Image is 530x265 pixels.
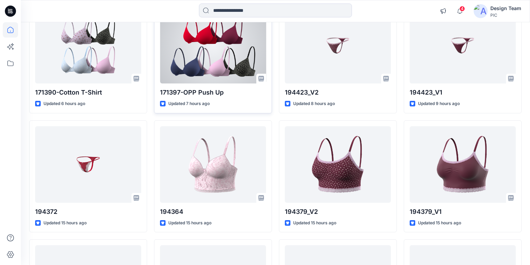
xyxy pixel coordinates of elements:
[35,126,141,203] a: 194372
[160,7,266,83] a: 171397-OPP Push Up
[285,7,391,83] a: 194423_V2
[418,100,460,107] p: Updated 9 hours ago
[293,219,336,227] p: Updated 15 hours ago
[35,7,141,83] a: 171390-Cotton T-Shirt
[168,100,210,107] p: Updated 7 hours ago
[285,88,391,97] p: 194423_V2
[160,88,266,97] p: 171397-OPP Push Up
[410,207,516,217] p: 194379_V1
[410,7,516,83] a: 194423_V1
[490,13,521,18] div: PIC
[459,6,465,11] span: 4
[285,126,391,203] a: 194379_V2
[160,207,266,217] p: 194364
[474,4,488,18] img: avatar
[35,88,141,97] p: 171390-Cotton T-Shirt
[43,100,85,107] p: Updated 6 hours ago
[490,4,521,13] div: Design Team
[168,219,211,227] p: Updated 15 hours ago
[410,88,516,97] p: 194423_V1
[35,207,141,217] p: 194372
[410,126,516,203] a: 194379_V1
[285,207,391,217] p: 194379_V2
[160,126,266,203] a: 194364
[43,219,87,227] p: Updated 15 hours ago
[418,219,461,227] p: Updated 15 hours ago
[293,100,335,107] p: Updated 8 hours ago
